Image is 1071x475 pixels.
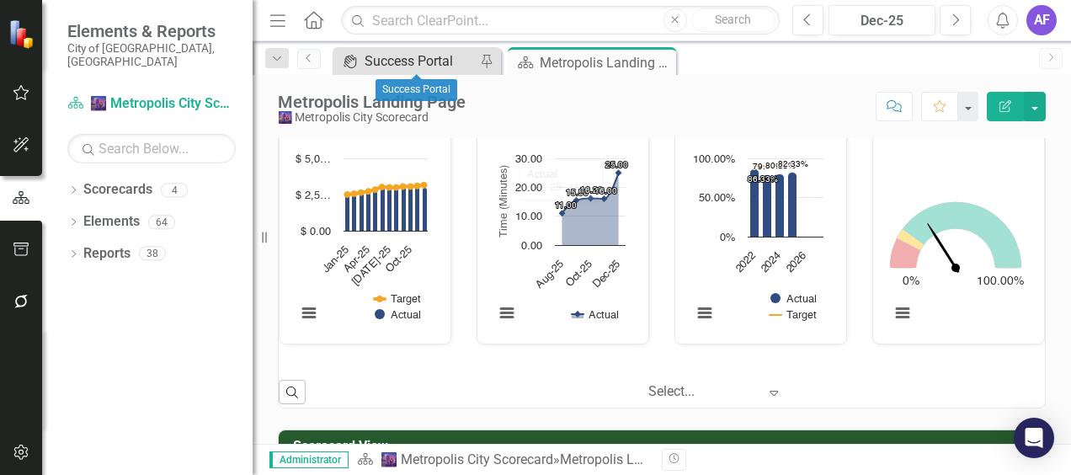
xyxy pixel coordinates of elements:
[344,191,351,198] path: Jan-25, 2,493. Target.
[763,174,772,237] path: 2023, 79. Actual.
[770,292,817,305] button: Show Actual
[720,232,735,243] text: 0%
[373,189,378,231] path: May-25, 2,900. Actual.
[351,190,358,197] path: Feb-25, 2,559. Target.
[733,250,758,275] text: 2022
[498,165,509,237] text: Time (Minutes)
[345,195,350,231] path: Jan-25, 2,500. Actual.
[573,197,580,204] path: Sep-25, 15.5. Actual.
[349,244,393,288] text: [DATE]-25
[765,162,796,170] text: 80.33%
[594,187,617,195] text: 16.00
[778,160,808,168] text: 82.33%
[715,13,751,26] span: Search
[580,186,603,195] text: 16.20
[293,439,1036,454] h3: Scorecard View
[297,302,321,325] button: View chart menu, Chart
[684,150,832,339] svg: Interactive chart
[301,227,331,237] text: $ 0.00
[423,187,428,231] path: Dec-25, 2,980. Actual.
[357,451,649,470] div: »
[534,259,566,291] text: Aug-25
[408,183,414,189] path: Oct-25, 3,050. Target.
[829,5,935,35] button: Dec-25
[566,189,589,197] text: 15.50
[360,190,365,231] path: Mar-25, 2,740. Actual.
[379,184,386,190] path: Jun-25, 3,025. Target.
[691,8,775,32] button: Search
[400,183,407,189] path: Sep-25, 3,050. Target.
[381,451,553,467] a: 🌆 Metropolis City Scorecard
[555,201,577,210] text: 11.00
[376,79,457,101] div: Success Portal
[296,190,331,201] text: $ 2,5…
[421,182,428,189] path: Dec-25, 3,150. Target.
[372,186,379,193] path: May-25, 2,840. Target.
[83,212,140,232] a: Elements
[296,154,331,165] text: $ 5,0…
[278,93,466,111] div: Metropolis Landing Page
[684,150,838,339] div: Chart. Highcharts interactive chart.
[572,308,619,321] button: Show Actual
[337,51,476,72] a: Success Portal
[279,93,451,344] div: Double-Click to Edit
[408,186,413,231] path: Oct-25, 3,056. Actual.
[83,244,131,264] a: Reports
[750,168,759,237] path: 2022, 86.33333333. Actual.
[288,150,442,339] div: Chart. Highcharts interactive chart.
[615,169,622,176] path: Dec-25, 25. Actual.
[1014,418,1054,458] div: Open Intercom Messenger
[759,250,783,275] text: 2024
[375,292,421,305] button: Show Target
[540,52,672,73] div: Metropolis Landing Page
[926,222,959,273] path: 32. Actual.
[393,184,400,190] path: Aug-25, 3,000. Target.
[486,150,640,339] div: Chart. Highcharts interactive chart.
[278,111,466,124] div: 🌆 Metropolis City Scorecard
[977,275,1024,287] text: 100.00%
[366,189,371,231] path: Apr-25, 2,812. Actual.
[342,244,372,275] text: Apr-25
[882,150,1030,339] svg: Interactive chart
[495,302,519,325] button: View chart menu, Chart
[588,195,594,201] path: Oct-25, 16.2. Actual.
[515,183,542,194] text: 20.00
[83,180,152,200] a: Scorecards
[750,158,818,237] g: Actual, series 1 of 2. Bar series with 6 bars.
[365,188,372,195] path: Apr-25, 2,718. Target.
[788,172,797,237] path: 2025, 82.33333333. Actual.
[67,134,236,163] input: Search Below...
[352,193,357,231] path: Feb-25, 2,604. Actual.
[515,154,542,165] text: 30.00
[674,93,847,344] div: Double-Click to Edit
[605,161,628,169] text: 25.00
[148,215,175,229] div: 64
[67,41,236,69] small: City of [GEOGRAPHIC_DATA], [GEOGRAPHIC_DATA]
[559,210,566,216] path: Aug-25, 11. Actual.
[753,163,783,171] text: 79.00%
[358,189,365,195] path: Mar-25, 2,637. Target.
[751,163,796,169] g: Target, series 2 of 2. Line with 6 data points.
[834,11,930,31] div: Dec-25
[770,308,817,321] button: Show Target
[161,183,188,197] div: 4
[288,150,436,339] svg: Interactive chart
[341,6,780,35] input: Search ClearPoint...
[414,182,421,189] path: Nov-25, 3,100. Target.
[521,241,542,252] text: 0.00
[415,185,420,231] path: Nov-25, 3,090. Actual.
[560,451,709,467] div: Metropolis Landing Page
[591,259,622,290] text: Dec-25
[387,187,392,231] path: Jul-25, 2,999. Actual.
[365,51,476,72] div: Success Portal
[486,150,634,339] svg: Interactive chart
[139,247,166,261] div: 38
[564,259,594,289] text: Oct-25
[67,21,236,41] span: Elements & Reports
[693,302,717,325] button: View chart menu, Chart
[394,187,399,231] path: Aug-25, 3,012. Actual.
[775,173,785,237] path: 2024, 80.33333333. Actual.
[882,150,1036,339] div: Chart. Highcharts interactive chart.
[384,244,414,275] text: Oct-25
[386,184,393,190] path: Jul-25, 3,000. Target.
